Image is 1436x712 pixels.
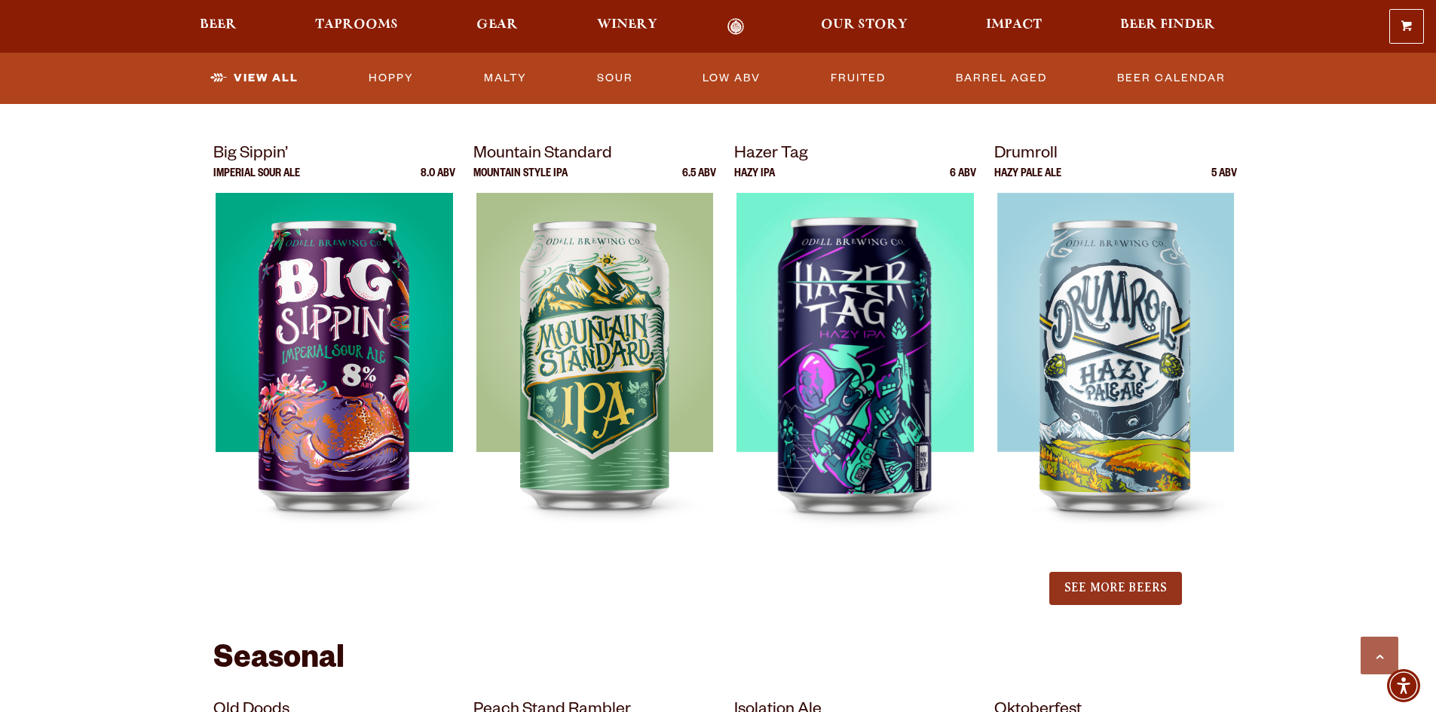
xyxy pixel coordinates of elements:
img: Mountain Standard [476,193,713,570]
a: Barrel Aged [950,61,1053,96]
p: Big Sippin’ [213,142,456,169]
p: 6.5 ABV [682,169,716,193]
a: Scroll to top [1361,637,1398,674]
a: Malty [478,61,533,96]
a: Beer Calendar [1111,61,1232,96]
span: Beer [200,19,237,31]
h2: Seasonal [213,643,1223,680]
p: 6 ABV [950,169,976,193]
a: Low ABV [697,61,767,96]
p: Hazy IPA [734,169,775,193]
a: Odell Home [708,18,764,35]
p: Mountain Style IPA [473,169,568,193]
a: Mountain Standard Mountain Style IPA 6.5 ABV Mountain Standard Mountain Standard [473,142,716,570]
a: Hazer Tag Hazy IPA 6 ABV Hazer Tag Hazer Tag [734,142,977,570]
img: Hazer Tag [736,193,974,570]
span: Our Story [821,19,908,31]
span: Beer Finder [1120,19,1215,31]
a: Gear [467,18,528,35]
img: Drumroll [997,193,1234,570]
a: Beer Finder [1110,18,1225,35]
a: Taprooms [305,18,408,35]
p: 5 ABV [1211,169,1237,193]
p: 8.0 ABV [421,169,455,193]
span: Taprooms [315,19,398,31]
span: Impact [986,19,1042,31]
p: Mountain Standard [473,142,716,169]
a: Sour [591,61,639,96]
a: Impact [976,18,1052,35]
a: View All [204,61,305,96]
a: Beer [190,18,246,35]
a: Big Sippin’ Imperial Sour Ale 8.0 ABV Big Sippin’ Big Sippin’ [213,142,456,570]
button: See More Beers [1049,572,1182,605]
a: Hoppy [363,61,420,96]
p: Drumroll [994,142,1237,169]
p: Imperial Sour Ale [213,169,300,193]
img: Big Sippin’ [216,193,452,570]
a: Our Story [811,18,917,35]
a: Fruited [825,61,892,96]
span: Gear [476,19,518,31]
div: Accessibility Menu [1387,669,1420,702]
span: Winery [597,19,657,31]
a: Winery [587,18,667,35]
p: Hazer Tag [734,142,977,169]
p: Hazy Pale Ale [994,169,1061,193]
a: Drumroll Hazy Pale Ale 5 ABV Drumroll Drumroll [994,142,1237,570]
